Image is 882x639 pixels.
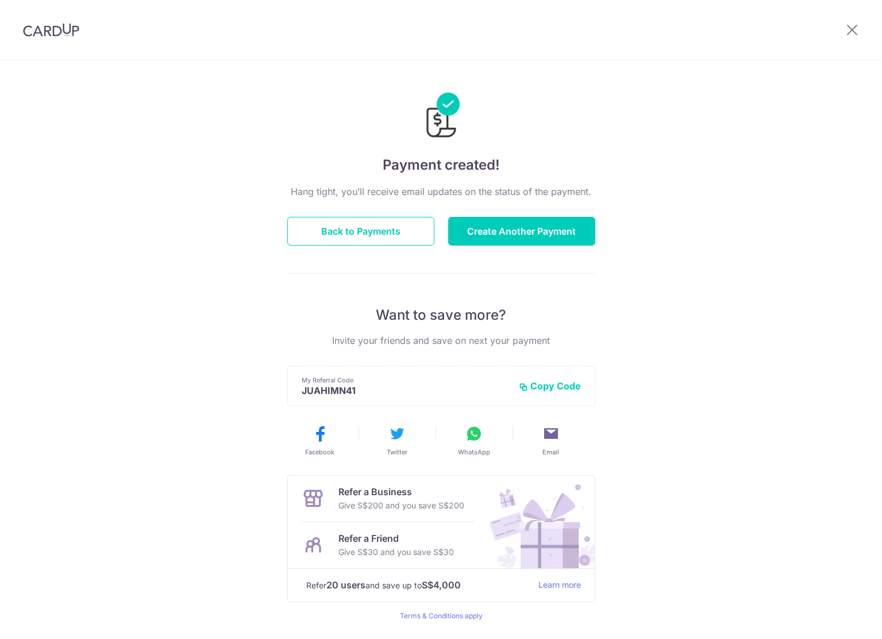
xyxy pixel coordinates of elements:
[387,447,407,457] span: Twitter
[287,217,434,246] button: Back to Payments
[440,424,508,457] button: WhatsApp
[306,578,529,592] p: Refer and save up to
[422,578,461,592] strong: S$4,000
[338,499,464,512] p: Give S$200 and you save S$200
[538,578,581,592] a: Learn more
[305,447,334,457] span: Facebook
[338,485,464,499] p: Refer a Business
[23,23,79,37] img: CardUp
[302,376,510,385] p: My Referral Code
[338,545,454,559] p: Give S$30 and you save S$30
[287,306,595,324] p: Want to save more?
[287,155,595,175] h4: Payment created!
[517,424,585,457] button: Email
[286,424,354,457] button: Facebook
[338,531,454,545] p: Refer a Friend
[479,476,595,568] img: Refer
[287,185,595,198] p: Hang tight, you’ll receive email updates on the status of the payment.
[519,380,581,392] button: Copy Code
[400,611,483,620] a: Terms & Conditions apply
[363,424,431,457] button: Twitter
[448,217,595,246] button: Create Another Payment
[287,334,595,347] p: Invite your friends and save on next your payment
[326,578,365,592] strong: 20 users
[458,447,490,457] span: WhatsApp
[302,385,510,396] p: JUAHIMN41
[423,93,460,141] img: Payments
[542,447,559,457] span: Email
